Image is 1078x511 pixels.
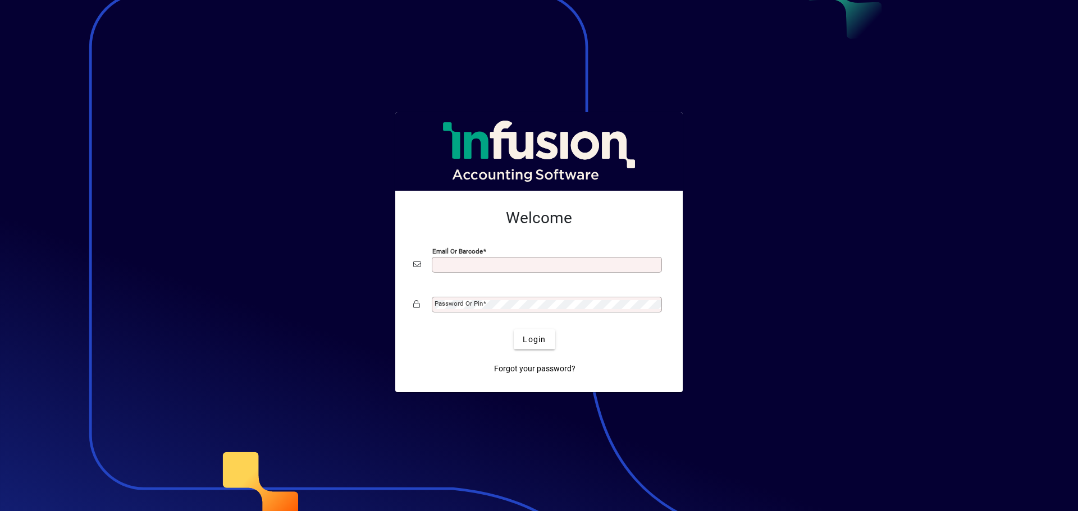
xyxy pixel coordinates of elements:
[413,209,665,228] h2: Welcome
[523,334,546,346] span: Login
[432,247,483,255] mat-label: Email or Barcode
[435,300,483,307] mat-label: Password or Pin
[514,329,555,349] button: Login
[490,358,580,379] a: Forgot your password?
[494,363,575,375] span: Forgot your password?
